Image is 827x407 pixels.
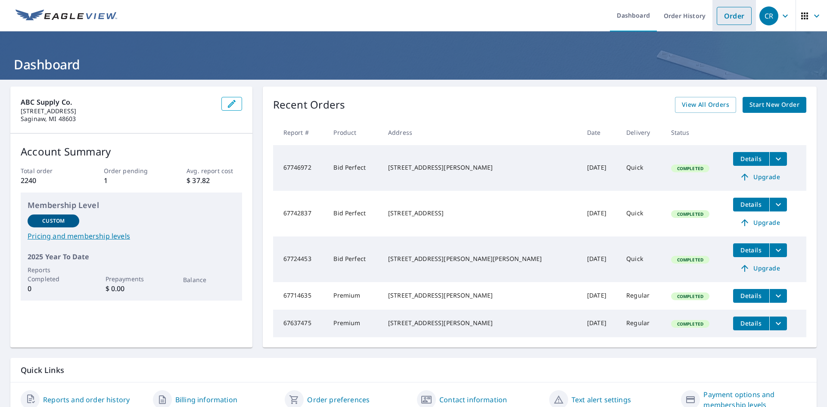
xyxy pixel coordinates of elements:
p: $ 0.00 [106,283,157,294]
a: Pricing and membership levels [28,231,235,241]
p: 1 [104,175,159,186]
th: Date [580,120,619,145]
a: View All Orders [675,97,736,113]
span: View All Orders [682,99,729,110]
span: Details [738,292,764,300]
td: Premium [326,282,381,310]
td: 67714635 [273,282,327,310]
a: Upgrade [733,216,787,230]
p: Recent Orders [273,97,345,113]
p: Total order [21,166,76,175]
p: Saginaw, MI 48603 [21,115,215,123]
button: filesDropdownBtn-67746972 [769,152,787,166]
button: detailsBtn-67714635 [733,289,769,303]
span: Completed [672,293,709,299]
p: [STREET_ADDRESS] [21,107,215,115]
th: Status [664,120,726,145]
p: Order pending [104,166,159,175]
td: Bid Perfect [326,191,381,236]
p: $ 37.82 [187,175,242,186]
td: 67724453 [273,236,327,282]
td: Premium [326,310,381,337]
p: Membership Level [28,199,235,211]
img: EV Logo [16,9,117,22]
span: Details [738,155,764,163]
div: [STREET_ADDRESS] [388,209,573,217]
a: Upgrade [733,261,787,275]
div: CR [759,6,778,25]
span: Completed [672,211,709,217]
span: Upgrade [738,172,782,182]
span: Details [738,319,764,327]
td: 67637475 [273,310,327,337]
button: detailsBtn-67746972 [733,152,769,166]
p: ABC Supply Co. [21,97,215,107]
button: detailsBtn-67637475 [733,317,769,330]
td: Quick [619,191,664,236]
p: 2240 [21,175,76,186]
button: filesDropdownBtn-67724453 [769,243,787,257]
p: Avg. report cost [187,166,242,175]
a: Order [717,7,752,25]
th: Delivery [619,120,664,145]
div: [STREET_ADDRESS][PERSON_NAME][PERSON_NAME] [388,255,573,263]
td: Regular [619,282,664,310]
h1: Dashboard [10,56,817,73]
p: Balance [183,275,235,284]
td: [DATE] [580,310,619,337]
td: [DATE] [580,282,619,310]
p: Custom [42,217,65,225]
button: detailsBtn-67724453 [733,243,769,257]
td: 67742837 [273,191,327,236]
td: Regular [619,310,664,337]
p: Reports Completed [28,265,79,283]
th: Address [381,120,580,145]
td: Bid Perfect [326,145,381,191]
td: [DATE] [580,145,619,191]
span: Start New Order [749,99,799,110]
a: Billing information [175,395,237,405]
td: Bid Perfect [326,236,381,282]
td: 67746972 [273,145,327,191]
span: Completed [672,321,709,327]
a: Text alert settings [572,395,631,405]
td: Quick [619,236,664,282]
span: Upgrade [738,217,782,228]
a: Reports and order history [43,395,130,405]
td: Quick [619,145,664,191]
span: Upgrade [738,263,782,273]
td: [DATE] [580,191,619,236]
span: Details [738,246,764,254]
span: Completed [672,165,709,171]
a: Order preferences [307,395,370,405]
p: 2025 Year To Date [28,252,235,262]
p: Prepayments [106,274,157,283]
th: Report # [273,120,327,145]
th: Product [326,120,381,145]
p: Account Summary [21,144,242,159]
a: Upgrade [733,170,787,184]
div: [STREET_ADDRESS][PERSON_NAME] [388,291,573,300]
td: [DATE] [580,236,619,282]
div: [STREET_ADDRESS][PERSON_NAME] [388,163,573,172]
a: Start New Order [743,97,806,113]
div: [STREET_ADDRESS][PERSON_NAME] [388,319,573,327]
button: filesDropdownBtn-67714635 [769,289,787,303]
a: Contact information [439,395,507,405]
span: Details [738,200,764,208]
p: Quick Links [21,365,806,376]
button: detailsBtn-67742837 [733,198,769,211]
button: filesDropdownBtn-67637475 [769,317,787,330]
button: filesDropdownBtn-67742837 [769,198,787,211]
p: 0 [28,283,79,294]
span: Completed [672,257,709,263]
